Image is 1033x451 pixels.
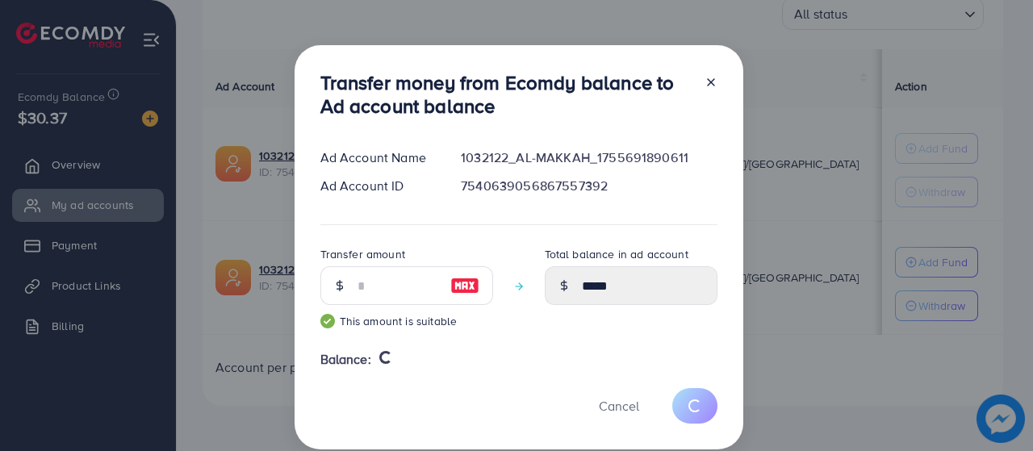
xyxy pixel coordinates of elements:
div: Ad Account Name [307,148,449,167]
label: Total balance in ad account [545,246,688,262]
div: 1032122_AL-MAKKAH_1755691890611 [448,148,730,167]
span: Balance: [320,350,371,369]
div: 7540639056867557392 [448,177,730,195]
small: This amount is suitable [320,313,493,329]
label: Transfer amount [320,246,405,262]
button: Cancel [579,388,659,423]
h3: Transfer money from Ecomdy balance to Ad account balance [320,71,692,118]
img: guide [320,314,335,328]
span: Cancel [599,397,639,415]
div: Ad Account ID [307,177,449,195]
img: image [450,276,479,295]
